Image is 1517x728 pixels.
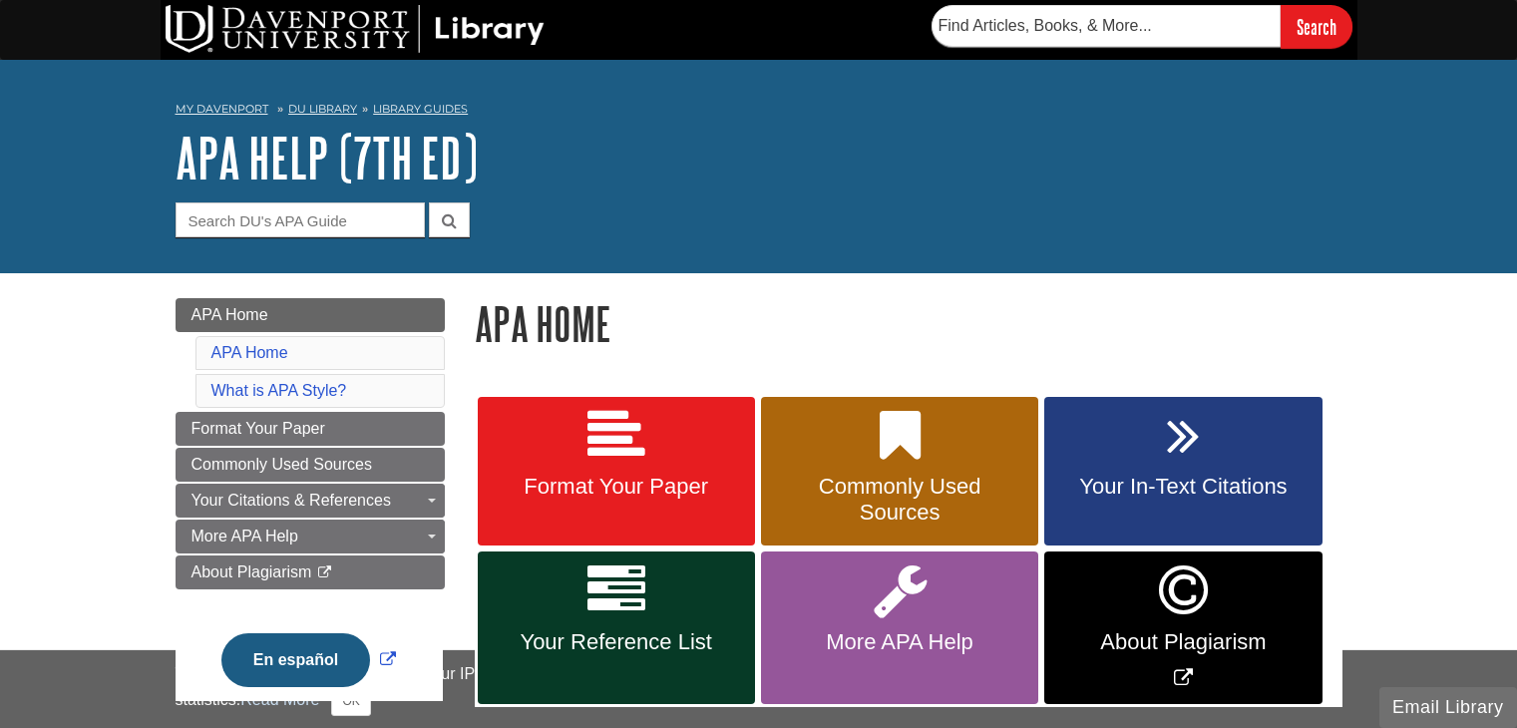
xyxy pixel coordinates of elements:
a: About Plagiarism [176,555,445,589]
a: Library Guides [373,102,468,116]
a: Commonly Used Sources [176,448,445,482]
a: Your In-Text Citations [1044,397,1322,546]
span: Format Your Paper [191,420,325,437]
span: More APA Help [191,528,298,545]
span: More APA Help [776,629,1023,655]
nav: breadcrumb [176,96,1342,128]
a: Format Your Paper [478,397,755,546]
a: APA Home [211,344,288,361]
span: About Plagiarism [1059,629,1307,655]
a: My Davenport [176,101,268,118]
input: Find Articles, Books, & More... [932,5,1281,47]
a: Link opens in new window [216,651,401,668]
button: En español [221,633,370,687]
a: APA Help (7th Ed) [176,127,478,188]
span: Your Citations & References [191,492,391,509]
a: More APA Help [176,520,445,553]
div: Guide Page Menu [176,298,445,721]
span: Your Reference List [493,629,740,655]
span: APA Home [191,306,268,323]
button: Email Library [1379,687,1517,728]
input: Search DU's APA Guide [176,202,425,237]
input: Search [1281,5,1352,48]
a: More APA Help [761,551,1038,704]
a: Link opens in new window [1044,551,1322,704]
form: Searches DU Library's articles, books, and more [932,5,1352,48]
a: Commonly Used Sources [761,397,1038,546]
span: Commonly Used Sources [776,474,1023,526]
a: DU Library [288,102,357,116]
span: Commonly Used Sources [191,456,372,473]
a: APA Home [176,298,445,332]
a: What is APA Style? [211,382,347,399]
h1: APA Home [475,298,1342,349]
a: Your Citations & References [176,484,445,518]
span: Your In-Text Citations [1059,474,1307,500]
span: About Plagiarism [191,563,312,580]
a: Your Reference List [478,551,755,704]
i: This link opens in a new window [316,566,333,579]
a: Format Your Paper [176,412,445,446]
img: DU Library [166,5,545,53]
span: Format Your Paper [493,474,740,500]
